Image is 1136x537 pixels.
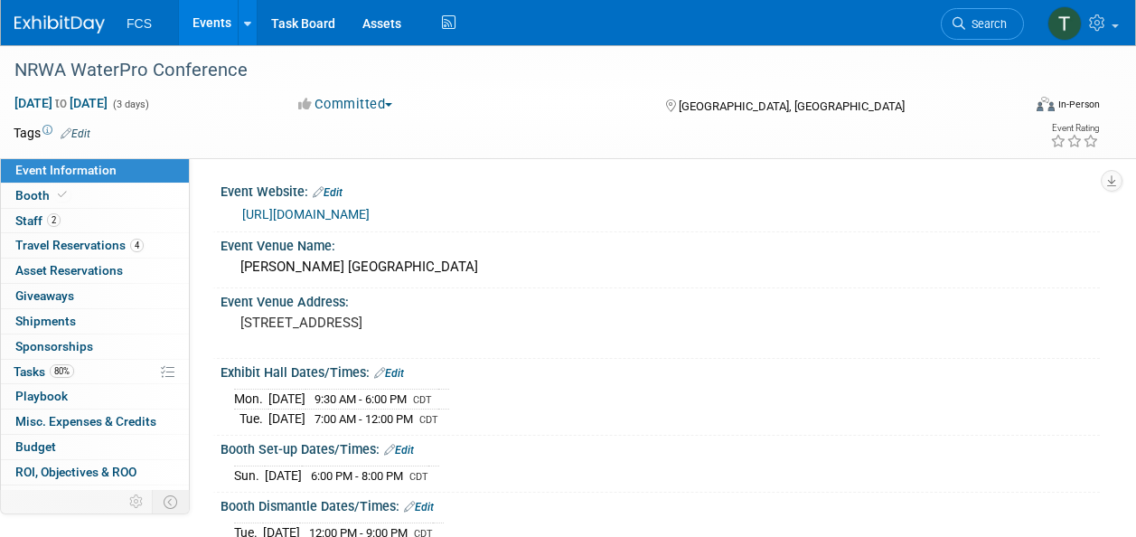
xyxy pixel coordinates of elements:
a: Misc. Expenses & Credits [1,410,189,434]
a: Playbook [1,384,189,409]
td: [DATE] [268,390,305,410]
span: CDT [409,471,428,483]
td: Sun. [234,466,265,485]
div: Event Format [942,94,1100,121]
span: Giveaways [15,288,74,303]
span: Attachments [15,490,106,504]
span: Shipments [15,314,76,328]
span: [GEOGRAPHIC_DATA], [GEOGRAPHIC_DATA] [679,99,905,113]
a: Edit [384,444,414,457]
span: FCS [127,16,152,31]
td: Toggle Event Tabs [153,490,190,513]
div: Event Website: [221,178,1100,202]
td: [DATE] [268,410,305,429]
a: Edit [374,367,404,380]
span: to [52,96,70,110]
a: Edit [61,127,90,140]
a: Edit [313,186,343,199]
span: 7:00 AM - 12:00 PM [315,412,413,426]
span: 2 [47,213,61,227]
div: In-Person [1057,98,1100,111]
a: Booth [1,184,189,208]
a: Staff2 [1,209,189,233]
td: Tue. [234,410,268,429]
span: Misc. Expenses & Credits [15,414,156,429]
img: Tommy Raye [1047,6,1082,41]
a: Giveaways [1,284,189,308]
span: Staff [15,213,61,228]
div: Exhibit Hall Dates/Times: [221,359,1100,382]
pre: [STREET_ADDRESS] [240,315,567,331]
span: Sponsorships [15,339,93,353]
a: Travel Reservations4 [1,233,189,258]
td: Personalize Event Tab Strip [121,490,153,513]
a: Tasks80% [1,360,189,384]
span: 2 [92,490,106,504]
div: Event Rating [1050,124,1099,133]
a: Asset Reservations [1,259,189,283]
a: Search [941,8,1024,40]
span: 6:00 PM - 8:00 PM [311,469,403,483]
span: Asset Reservations [15,263,123,278]
span: (3 days) [111,99,149,110]
span: ROI, Objectives & ROO [15,465,136,479]
span: [DATE] [DATE] [14,95,108,111]
div: Booth Set-up Dates/Times: [221,436,1100,459]
div: Event Venue Name: [221,232,1100,255]
i: Booth reservation complete [58,190,67,200]
span: Booth [15,188,70,203]
img: ExhibitDay [14,15,105,33]
span: Playbook [15,389,68,403]
span: Travel Reservations [15,238,144,252]
span: Search [965,17,1007,31]
img: Format-Inperson.png [1037,97,1055,111]
td: Tags [14,124,90,142]
div: Booth Dismantle Dates/Times: [221,493,1100,516]
span: 4 [130,239,144,252]
span: Tasks [14,364,74,379]
div: [PERSON_NAME] [GEOGRAPHIC_DATA] [234,253,1086,281]
a: Budget [1,435,189,459]
span: CDT [419,414,438,426]
span: Event Information [15,163,117,177]
a: Shipments [1,309,189,334]
td: Mon. [234,390,268,410]
span: 9:30 AM - 6:00 PM [315,392,407,406]
a: Attachments2 [1,485,189,510]
div: NRWA WaterPro Conference [8,54,1007,87]
a: Event Information [1,158,189,183]
span: CDT [413,394,432,406]
a: [URL][DOMAIN_NAME] [242,207,370,221]
button: Committed [292,95,399,114]
span: 80% [50,364,74,378]
span: Budget [15,439,56,454]
a: Sponsorships [1,334,189,359]
td: [DATE] [265,466,302,485]
a: ROI, Objectives & ROO [1,460,189,485]
div: Event Venue Address: [221,288,1100,311]
a: Edit [404,501,434,513]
